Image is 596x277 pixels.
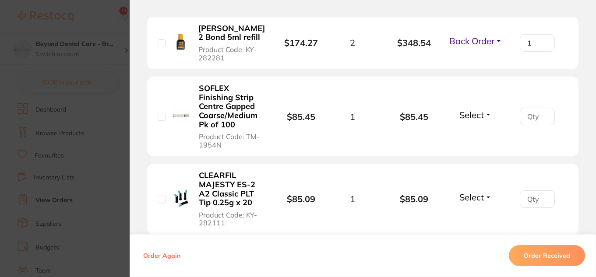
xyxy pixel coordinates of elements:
[172,189,190,207] img: CLEARFIL MAJESTY ES-2 A2 Classic PLT Tip 0.25g x 20
[199,171,265,207] b: CLEARFIL MAJESTY ES-2 A2 Classic PLT Tip 0.25g x 20
[350,112,355,122] span: 1
[520,108,555,125] input: Qty
[196,24,268,62] button: [PERSON_NAME] 2 Bond 5ml refill Product Code: KY-282281
[449,35,494,46] span: Back Order
[199,211,265,227] span: Product Code: KY-282111
[287,111,315,122] b: $85.45
[141,252,183,259] button: Order Again
[199,133,265,149] span: Product Code: TM-1954N
[383,194,445,204] b: $85.09
[199,84,265,129] b: SOFLEX Finishing Strip Centre Gapped Coarse/Medium Pk of 100
[509,245,585,266] button: Order Received
[350,194,355,204] span: 1
[459,109,484,120] span: Select
[198,24,265,42] b: [PERSON_NAME] 2 Bond 5ml refill
[457,109,494,120] button: Select
[457,192,494,203] button: Select
[520,34,555,52] input: Qty
[287,193,315,204] b: $85.09
[198,46,265,62] span: Product Code: KY-282281
[447,35,505,46] button: Back Order
[383,38,445,48] b: $348.54
[172,33,189,50] img: SE BOND 2 Bond 5ml refill
[350,38,355,48] span: 2
[196,84,268,149] button: SOFLEX Finishing Strip Centre Gapped Coarse/Medium Pk of 100 Product Code: TM-1954N
[383,112,445,122] b: $85.45
[284,37,318,48] b: $174.27
[520,190,555,208] input: Qty
[459,192,484,203] span: Select
[172,107,190,124] img: SOFLEX Finishing Strip Centre Gapped Coarse/Medium Pk of 100
[196,171,268,228] button: CLEARFIL MAJESTY ES-2 A2 Classic PLT Tip 0.25g x 20 Product Code: KY-282111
